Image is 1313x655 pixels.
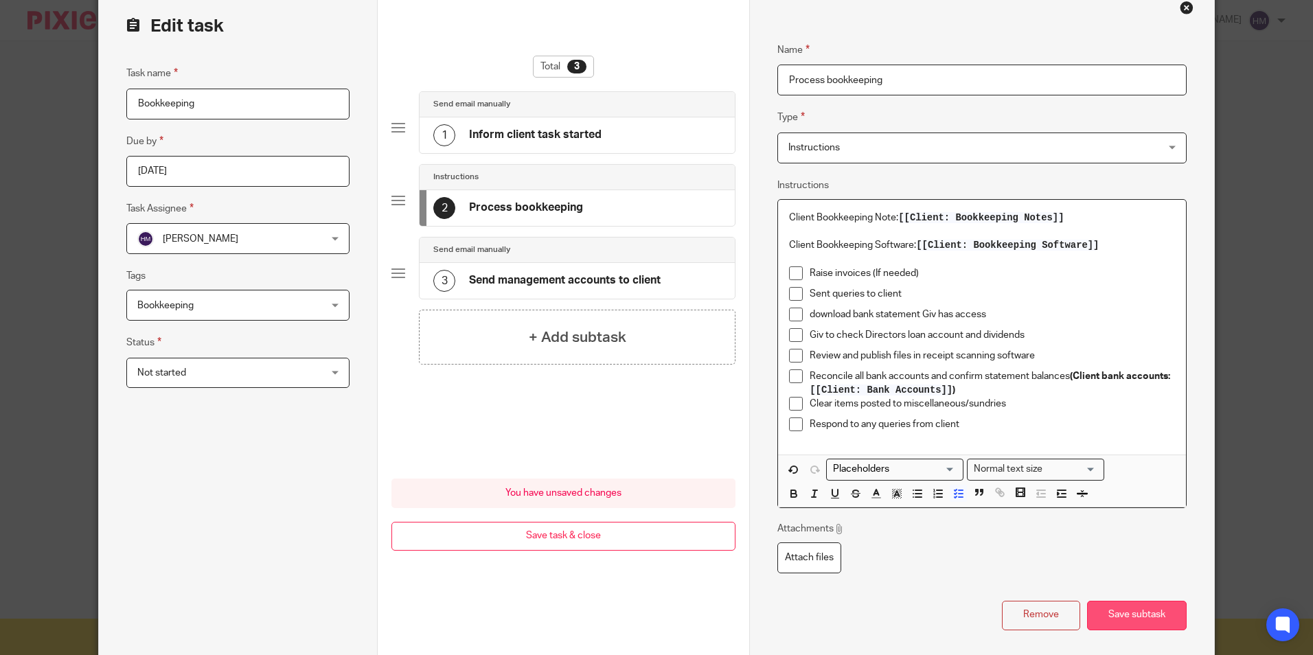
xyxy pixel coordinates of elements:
p: Attachments [777,522,844,536]
p: Review and publish files in receipt scanning software [810,349,1174,363]
p: Reconcile all bank accounts and confirm statement balances [810,369,1174,398]
div: Search for option [967,459,1104,480]
h4: Inform client task started [469,128,602,142]
div: Total [533,56,594,78]
img: svg%3E [137,231,154,247]
input: Pick a date [126,156,350,187]
label: Task name [126,65,178,81]
label: Attach files [777,542,841,573]
p: download bank statement Giv has access [810,308,1174,321]
span: [[Client: Bookkeeping Software]] [916,240,1099,251]
label: Tags [126,269,146,283]
h4: Send email manually [433,99,510,110]
span: [[Client: Bookkeeping Notes]] [898,212,1064,223]
span: Not started [137,368,186,378]
h4: Send management accounts to client [469,273,661,288]
div: Close this dialog window [1180,1,1194,14]
span: [[Client: Bank Accounts]] [810,384,952,395]
input: Search for option [1047,462,1096,476]
label: Task Assignee [126,200,194,216]
h2: Edit task [126,14,350,38]
span: [PERSON_NAME] [163,234,238,244]
p: Client Bookkeeping Note: [789,211,1174,225]
div: Search for option [826,459,963,480]
button: Save subtask [1087,601,1187,630]
button: Save task & close [391,522,735,551]
label: Status [126,334,161,350]
h4: + Add subtask [529,327,626,348]
span: Normal text size [970,462,1045,476]
h4: Send email manually [433,244,510,255]
div: Placeholders [826,459,963,480]
div: 2 [433,197,455,219]
p: Sent queries to client [810,287,1174,301]
strong: (Client bank accounts: ) [810,371,1170,395]
div: Text styles [967,459,1104,480]
label: Type [777,109,805,125]
span: Instructions [788,143,840,152]
label: Instructions [777,179,829,192]
input: Search for option [828,462,955,476]
p: Clear items posted to miscellaneous/sundries [810,397,1174,411]
div: 3 [433,270,455,292]
p: Client Bookkeeping Software: [789,238,1174,252]
h4: Instructions [433,172,479,183]
span: Bookkeeping [137,301,194,310]
div: You have unsaved changes [391,479,735,508]
div: 3 [567,60,586,73]
label: Name [777,42,810,58]
p: Respond to any queries from client [810,417,1174,431]
p: Raise invoices (If needed) [810,266,1174,280]
button: Remove [1002,601,1080,630]
h4: Process bookkeeping [469,200,583,215]
p: Giv to check Directors loan account and dividends [810,328,1174,342]
label: Due by [126,133,163,149]
div: 1 [433,124,455,146]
